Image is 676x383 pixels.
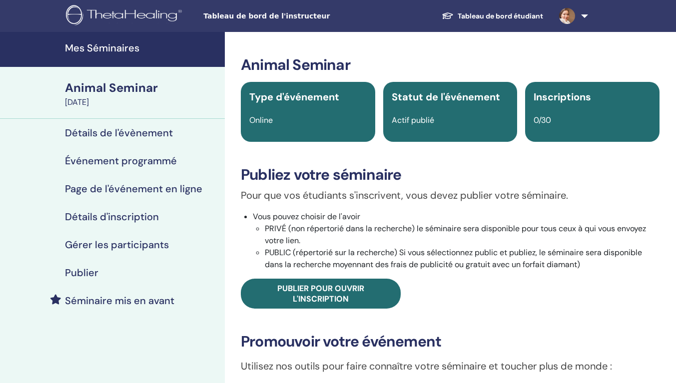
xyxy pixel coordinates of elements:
span: Statut de l'événement [392,90,500,103]
h4: Détails d'inscription [65,211,159,223]
p: Utilisez nos outils pour faire connaître votre séminaire et toucher plus de monde : [241,359,660,374]
span: Publier pour ouvrir l'inscription [277,283,364,304]
li: PUBLIC (répertorié sur la recherche) Si vous sélectionnez public et publiez, le séminaire sera di... [265,247,660,271]
a: Publier pour ouvrir l'inscription [241,279,401,309]
a: Tableau de bord étudiant [434,7,551,25]
img: logo.png [66,5,185,27]
h4: Publier [65,267,98,279]
h3: Animal Seminar [241,56,660,74]
h4: Page de l'événement en ligne [65,183,202,195]
img: graduation-cap-white.svg [442,11,454,20]
span: Type d'événement [249,90,339,103]
span: Actif publié [392,115,434,125]
span: Inscriptions [534,90,591,103]
img: default.jpg [559,8,575,24]
h4: Gérer les participants [65,239,169,251]
h4: Séminaire mis en avant [65,295,174,307]
span: Online [249,115,273,125]
h3: Promouvoir votre événement [241,333,660,351]
h4: Mes Séminaires [65,42,219,54]
li: PRIVÉ (non répertorié dans la recherche) le séminaire sera disponible pour tous ceux à qui vous e... [265,223,660,247]
a: Animal Seminar[DATE] [59,79,225,108]
span: 0/30 [534,115,551,125]
div: Animal Seminar [65,79,219,96]
h4: Événement programmé [65,155,177,167]
li: Vous pouvez choisir de l'avoir [253,211,660,271]
h4: Détails de l'évènement [65,127,173,139]
div: [DATE] [65,96,219,108]
h3: Publiez votre séminaire [241,166,660,184]
p: Pour que vos étudiants s'inscrivent, vous devez publier votre séminaire. [241,188,660,203]
span: Tableau de bord de l'instructeur [203,11,353,21]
